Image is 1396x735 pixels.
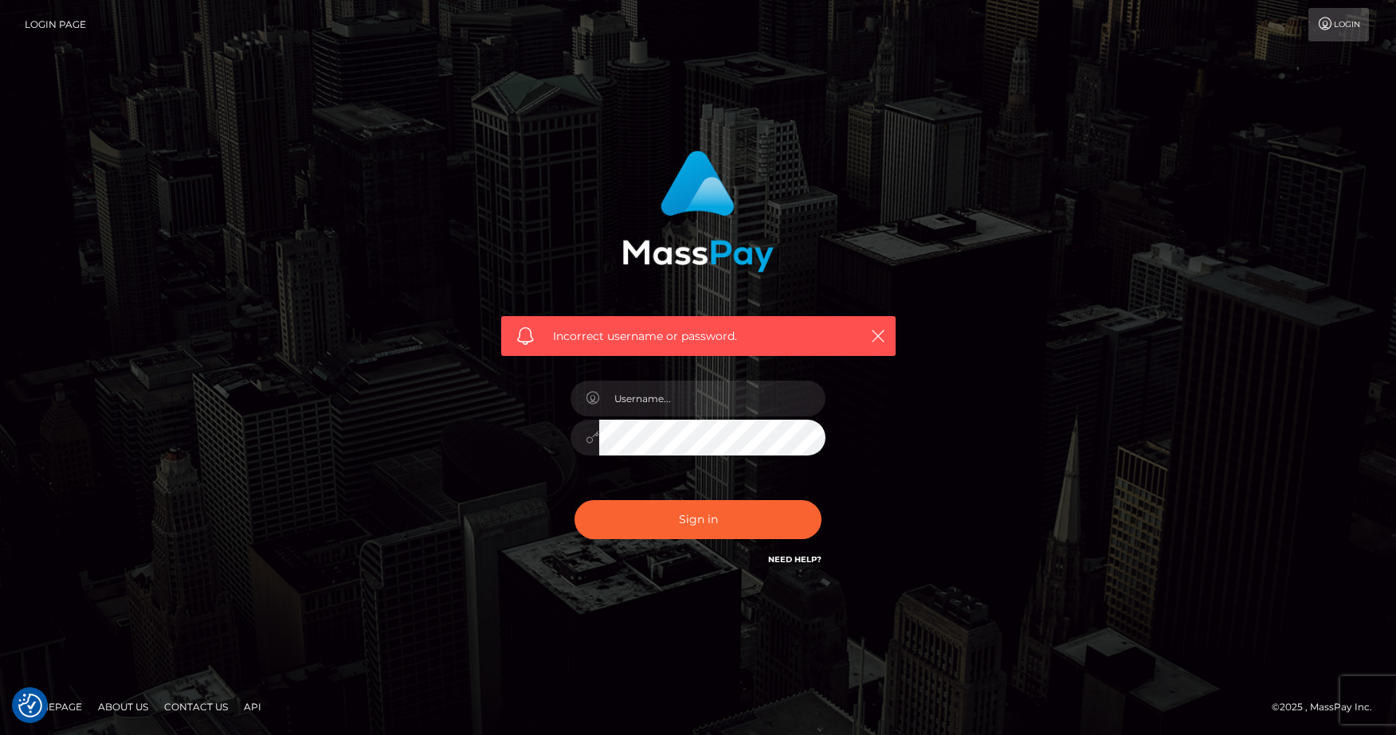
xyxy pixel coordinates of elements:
[18,694,42,717] img: Revisit consent button
[1308,8,1369,41] a: Login
[158,694,234,719] a: Contact Us
[622,151,774,272] img: MassPay Login
[553,328,844,345] span: Incorrect username or password.
[1272,698,1384,716] div: © 2025 , MassPay Inc.
[18,694,42,717] button: Consent Preferences
[237,694,268,719] a: API
[768,554,822,565] a: Need Help?
[92,694,155,719] a: About Us
[18,694,88,719] a: Homepage
[574,500,822,539] button: Sign in
[25,8,86,41] a: Login Page
[599,381,825,416] input: Username...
